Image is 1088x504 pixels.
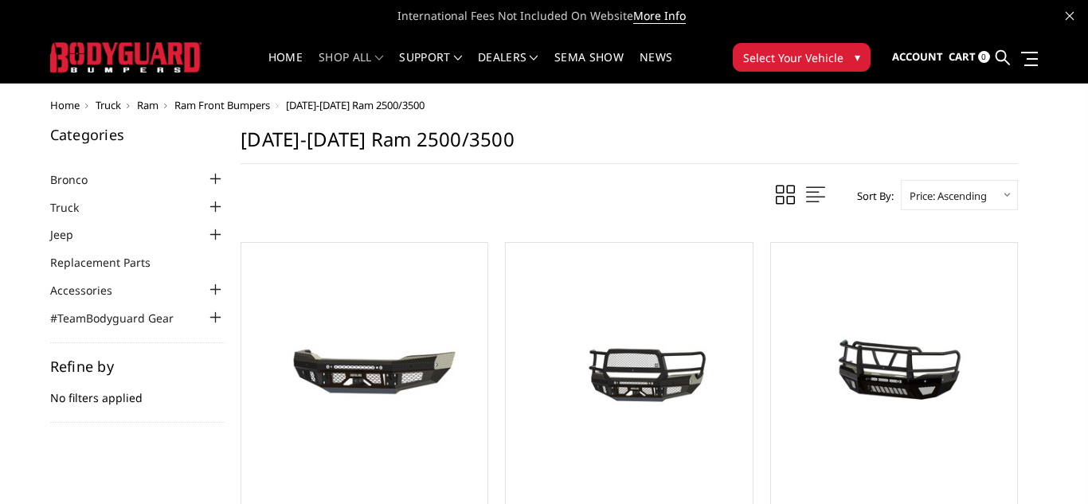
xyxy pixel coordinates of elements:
[733,43,871,72] button: Select Your Vehicle
[949,36,990,79] a: Cart 0
[50,98,80,112] a: Home
[848,184,894,208] label: Sort By:
[892,36,943,79] a: Account
[319,52,383,83] a: shop all
[174,98,270,112] a: Ram Front Bumpers
[50,359,225,373] h5: Refine by
[855,49,860,65] span: ▾
[640,52,672,83] a: News
[137,98,159,112] a: Ram
[978,51,990,63] span: 0
[50,171,108,188] a: Bronco
[50,282,132,299] a: Accessories
[50,359,225,423] div: No filters applied
[399,52,462,83] a: Support
[286,98,425,112] span: [DATE]-[DATE] Ram 2500/3500
[50,42,202,72] img: BODYGUARD BUMPERS
[633,8,686,24] a: More Info
[554,52,624,83] a: SEMA Show
[268,52,303,83] a: Home
[949,49,976,64] span: Cart
[50,310,194,326] a: #TeamBodyguard Gear
[96,98,121,112] a: Truck
[50,127,225,142] h5: Categories
[241,127,1018,164] h1: [DATE]-[DATE] Ram 2500/3500
[743,49,843,66] span: Select Your Vehicle
[775,247,1013,485] a: 2019-2025 Ram 2500-3500 - T2 Series - Extreme Front Bumper (receiver or winch) 2019-2025 Ram 2500...
[892,49,943,64] span: Account
[478,52,538,83] a: Dealers
[50,254,170,271] a: Replacement Parts
[50,226,93,243] a: Jeep
[510,247,748,485] a: 2019-2025 Ram 2500-3500 - FT Series - Extreme Front Bumper 2019-2025 Ram 2500-3500 - FT Series - ...
[775,311,1013,422] img: 2019-2025 Ram 2500-3500 - T2 Series - Extreme Front Bumper (receiver or winch)
[245,247,483,485] a: 2019-2025 Ram 2500-3500 - FT Series - Base Front Bumper
[50,199,99,216] a: Truck
[245,311,483,422] img: 2019-2025 Ram 2500-3500 - FT Series - Base Front Bumper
